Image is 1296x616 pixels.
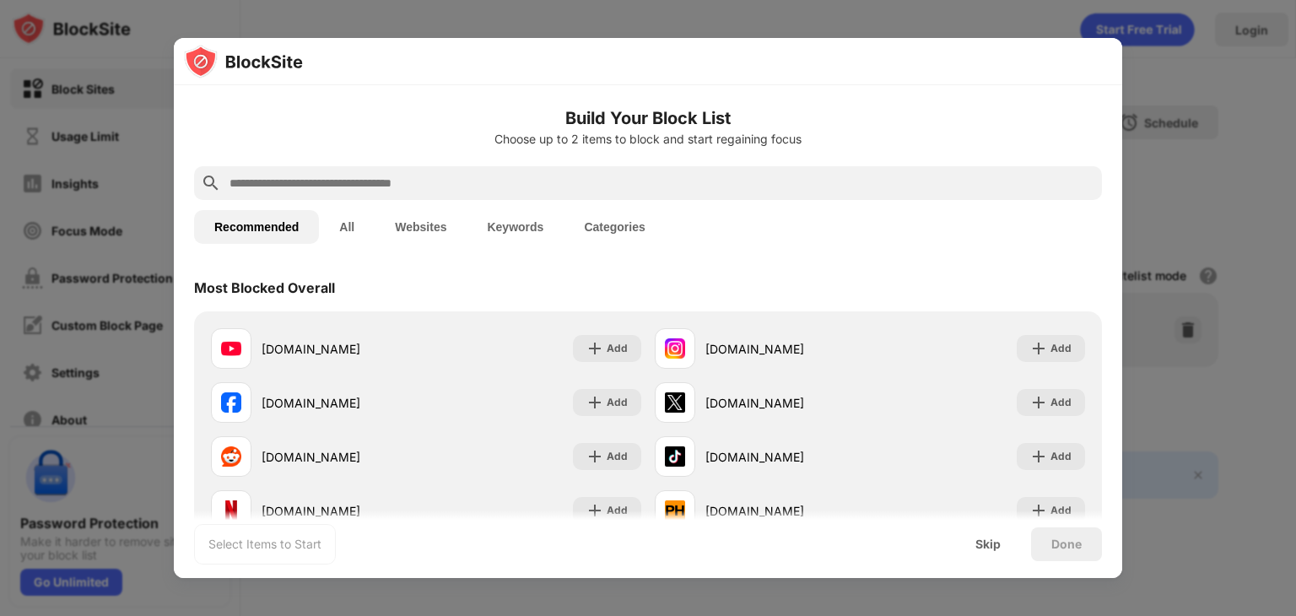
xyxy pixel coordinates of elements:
div: [DOMAIN_NAME] [705,340,870,358]
div: Done [1051,538,1082,551]
div: [DOMAIN_NAME] [262,502,426,520]
img: favicons [665,446,685,467]
div: Add [607,394,628,411]
div: Add [607,448,628,465]
img: favicons [665,338,685,359]
img: favicons [221,446,241,467]
div: [DOMAIN_NAME] [705,394,870,412]
img: favicons [665,392,685,413]
div: Add [607,340,628,357]
button: Websites [375,210,467,244]
div: Add [607,502,628,519]
button: Recommended [194,210,319,244]
img: search.svg [201,173,221,193]
img: logo-blocksite.svg [184,45,303,78]
img: favicons [221,500,241,521]
div: Select Items to Start [208,536,321,553]
img: favicons [221,338,241,359]
h6: Build Your Block List [194,105,1102,131]
button: Keywords [467,210,564,244]
button: All [319,210,375,244]
div: [DOMAIN_NAME] [262,394,426,412]
div: Skip [975,538,1001,551]
div: Add [1050,340,1072,357]
img: favicons [221,392,241,413]
div: [DOMAIN_NAME] [262,448,426,466]
div: Add [1050,394,1072,411]
img: favicons [665,500,685,521]
div: [DOMAIN_NAME] [705,502,870,520]
div: Add [1050,502,1072,519]
div: [DOMAIN_NAME] [262,340,426,358]
div: [DOMAIN_NAME] [705,448,870,466]
div: Choose up to 2 items to block and start regaining focus [194,132,1102,146]
button: Categories [564,210,665,244]
div: Add [1050,448,1072,465]
div: Most Blocked Overall [194,279,335,296]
